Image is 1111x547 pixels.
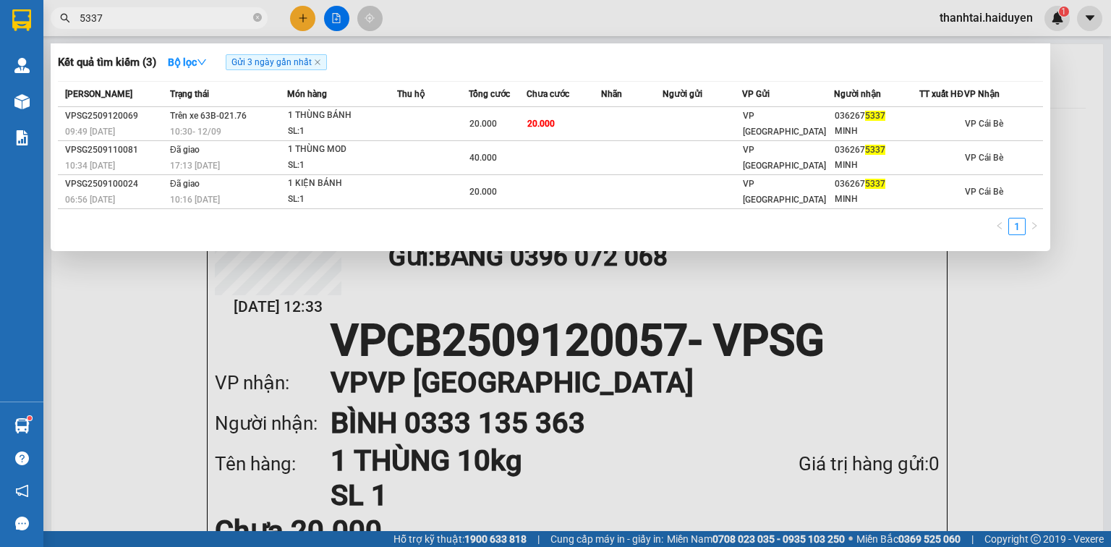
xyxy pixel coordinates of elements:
div: 1 KIỆN BÁNH [288,176,396,192]
span: 20.000 [469,187,497,197]
span: Gửi 3 ngày gần nhất [226,54,327,70]
span: VP [GEOGRAPHIC_DATA] [743,179,826,205]
span: 17:13 [DATE] [170,161,220,171]
span: Tổng cước [469,89,510,99]
span: VP [GEOGRAPHIC_DATA] [743,145,826,171]
span: 5337 [865,145,885,155]
span: close-circle [253,13,262,22]
img: logo-vxr [12,9,31,31]
span: Đã giao [170,145,200,155]
span: VP Cái Bè [965,119,1003,129]
div: 036267 [835,177,919,192]
span: left [995,221,1004,230]
div: VPSG2509120069 [65,109,166,124]
span: Chưa cước [527,89,569,99]
img: warehouse-icon [14,94,30,109]
span: 10:16 [DATE] [170,195,220,205]
span: Món hàng [287,89,327,99]
div: SL: 1 [288,158,396,174]
span: question-circle [15,451,29,465]
span: 20.000 [469,119,497,129]
span: 09:49 [DATE] [65,127,115,137]
a: 1 [1009,219,1025,234]
span: 10:30 - 12/09 [170,127,221,137]
li: Next Page [1026,218,1043,235]
button: right [1026,218,1043,235]
div: 1 THÙNG MOD [288,142,396,158]
input: Tìm tên, số ĐT hoặc mã đơn [80,10,250,26]
div: MINH [835,124,919,139]
span: VP [GEOGRAPHIC_DATA] [743,111,826,137]
span: Trạng thái [170,89,209,99]
span: right [1030,221,1039,230]
span: 06:56 [DATE] [65,195,115,205]
span: VP Cái Bè [965,153,1003,163]
strong: Bộ lọc [168,56,207,68]
span: close-circle [253,12,262,25]
span: VP Nhận [964,89,1000,99]
span: Người nhận [834,89,881,99]
sup: 1 [27,416,32,420]
span: VP Gửi [742,89,770,99]
span: TT xuất HĐ [919,89,963,99]
div: MINH [835,192,919,207]
div: MINH [835,158,919,173]
h3: Kết quả tìm kiếm ( 3 ) [58,55,156,70]
div: SL: 1 [288,124,396,140]
li: 1 [1008,218,1026,235]
span: 10:34 [DATE] [65,161,115,171]
span: 40.000 [469,153,497,163]
span: [PERSON_NAME] [65,89,132,99]
div: 036267 [835,143,919,158]
span: search [60,13,70,23]
span: Trên xe 63B-021.76 [170,111,247,121]
span: notification [15,484,29,498]
span: 20.000 [527,119,555,129]
span: Thu hộ [397,89,425,99]
div: VPSG2509110081 [65,143,166,158]
img: warehouse-icon [14,58,30,73]
div: 1 THÙNG BÁNH [288,108,396,124]
span: VP Cái Bè [965,187,1003,197]
span: Người gửi [663,89,702,99]
span: down [197,57,207,67]
span: 5337 [865,111,885,121]
button: Bộ lọcdown [156,51,218,74]
button: left [991,218,1008,235]
div: 036267 [835,109,919,124]
span: message [15,517,29,530]
span: Nhãn [601,89,622,99]
span: close [314,59,321,66]
img: solution-icon [14,130,30,145]
div: SL: 1 [288,192,396,208]
img: warehouse-icon [14,418,30,433]
span: Đã giao [170,179,200,189]
span: 5337 [865,179,885,189]
li: Previous Page [991,218,1008,235]
div: VPSG2509100024 [65,177,166,192]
